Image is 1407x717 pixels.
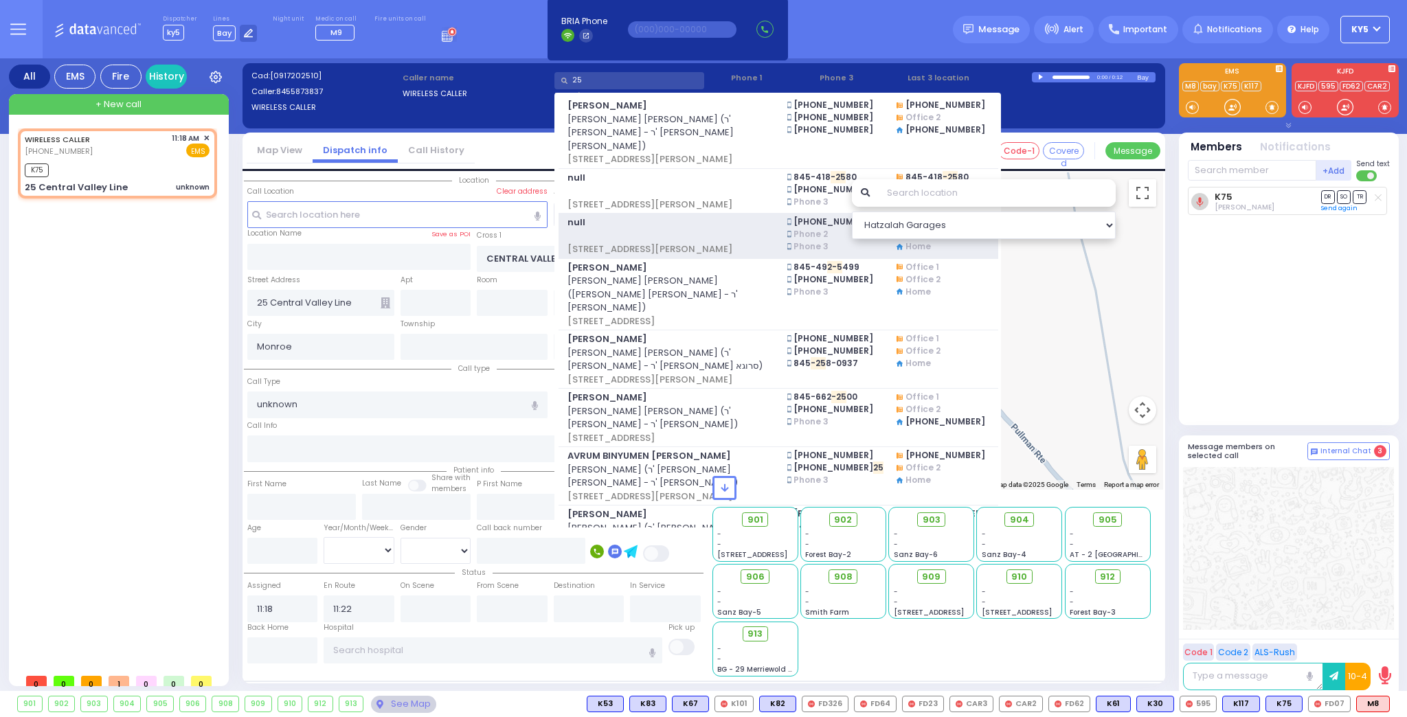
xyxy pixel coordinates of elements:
span: Office 2 [905,403,941,416]
img: smartphone.png [787,102,791,109]
a: WIRELESS CALLER [25,134,90,145]
span: Office 2 [905,273,941,286]
img: smartphone.png [787,276,791,283]
img: home-telephone.png [897,394,903,400]
img: home-telephone.png [897,115,903,121]
span: Office 1 [905,391,939,403]
span: Other building occupants [381,297,390,308]
img: smartphone.png [787,348,791,354]
span: 11:18 AM [172,133,199,144]
input: Search location here [247,201,548,227]
span: - [717,539,721,549]
input: (000)000-00000 [628,21,736,38]
span: [PHONE_NUMBER] [793,462,883,474]
label: Clear address [497,186,548,197]
img: red-radio-icon.svg [956,701,963,707]
label: Call back number [477,523,542,534]
div: BLS [1222,696,1260,712]
span: [PERSON_NAME] [PERSON_NAME] (ר' [PERSON_NAME] - ר' [PERSON_NAME] [PERSON_NAME]) [567,113,770,153]
label: Room [477,275,497,286]
span: [STREET_ADDRESS][PERSON_NAME] [567,490,770,503]
span: BRIA Phone [561,15,607,27]
button: ALS-Rush [1252,644,1297,661]
label: Township [401,319,435,330]
label: Lines [213,15,258,23]
div: All [9,65,50,89]
span: Office 2 [905,111,941,124]
div: BLS [1096,696,1131,712]
label: Back Home [247,622,289,633]
img: smartphone.png [787,126,791,133]
span: 0 [81,676,102,686]
span: Help [1301,23,1319,36]
label: Areas [554,186,574,197]
img: smartphone.png [787,243,791,250]
a: CAR2 [1364,81,1390,91]
label: Location Name [247,228,302,239]
span: SO [1337,190,1351,203]
div: BLS [759,696,796,712]
span: Location [452,175,496,185]
label: Age [247,523,261,534]
div: BLS [1136,696,1174,712]
img: home-telephone.png [897,174,903,180]
img: home-telephone.png [897,336,903,342]
img: red-radio-icon.svg [1055,701,1061,707]
div: 902 [49,696,75,712]
img: smartphone.png [787,231,791,238]
img: Logo [54,21,146,38]
span: 2-5 [827,261,842,273]
span: Forest Bay-2 [805,549,851,560]
a: K117 [1241,81,1261,91]
img: home.png [897,361,903,367]
span: 908 [834,570,853,584]
span: Phone 3 [793,416,829,428]
a: M8 [1182,81,1199,91]
span: [PHONE_NUMBER] [905,124,985,136]
img: home-telephone.png [897,453,903,459]
span: [STREET_ADDRESS][PERSON_NAME] [567,242,770,256]
button: Notifications [1260,139,1331,155]
button: Internal Chat 3 [1307,442,1390,460]
span: [PHONE_NUMBER] [25,146,93,157]
img: smartphone.png [787,394,791,400]
span: [STREET_ADDRESS][PERSON_NAME] [567,152,770,166]
span: [STREET_ADDRESS] [567,431,770,445]
span: [PHONE_NUMBER] [793,99,873,111]
label: Caller name [403,72,550,84]
span: [PERSON_NAME] (ר' [PERSON_NAME] - ר' [PERSON_NAME]) [567,521,770,548]
label: Location [554,89,727,101]
span: Phone 3 [793,196,829,208]
img: smartphone.png [787,114,791,121]
div: 903 [81,696,107,712]
span: 1 [109,676,129,686]
span: 845 8-0937 [793,357,858,369]
label: State [554,319,573,330]
span: 909 [922,570,941,584]
label: EMS [1179,68,1286,78]
img: smartphone.png [787,452,791,459]
img: comment-alt.png [1311,448,1318,455]
img: red-radio-icon.svg [808,701,815,707]
button: Message [1105,142,1160,159]
h5: Message members on selected call [1188,442,1307,460]
span: [PHONE_NUMBER] [793,216,873,228]
label: Night unit [273,15,304,23]
label: Call Location [247,186,294,197]
span: -25 [943,171,958,183]
img: red-radio-icon.svg [860,701,867,707]
div: 901 [18,696,42,712]
span: 910 [1011,570,1027,584]
span: Jacob Jakobowits [1215,202,1274,212]
span: Home [905,357,931,369]
label: P First Name [477,479,522,490]
span: ky5 [163,25,184,41]
span: All areas [554,201,701,227]
span: [PHONE_NUMBER] [905,416,985,428]
span: 845-49 499 [793,261,859,273]
span: 0 [26,676,47,686]
span: + New call [95,98,142,111]
button: Code 2 [1216,644,1250,661]
img: home-telephone.png [897,465,903,471]
span: ✕ [203,133,210,144]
